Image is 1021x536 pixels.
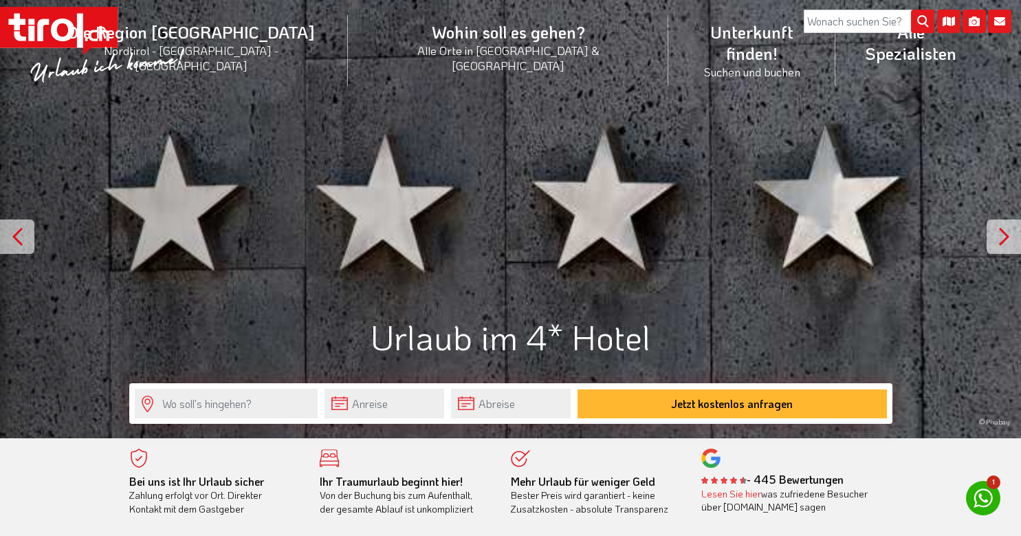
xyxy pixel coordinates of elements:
button: Jetzt kostenlos anfragen [578,389,887,418]
h1: Urlaub im 4* Hotel [129,318,892,356]
input: Wonach suchen Sie? [804,10,934,33]
span: 1 [987,475,1000,489]
input: Wo soll's hingehen? [135,389,318,418]
div: Bester Preis wird garantiert - keine Zusatzkosten - absolute Transparenz [511,475,681,516]
i: Fotogalerie [963,10,986,33]
a: Wohin soll es gehen?Alle Orte in [GEOGRAPHIC_DATA] & [GEOGRAPHIC_DATA] [348,6,669,88]
div: was zufriedene Besucher über [DOMAIN_NAME] sagen [701,487,872,514]
a: 1 [966,481,1000,515]
a: Alle Spezialisten [835,6,987,79]
i: Karte öffnen [937,10,960,33]
small: Alle Orte in [GEOGRAPHIC_DATA] & [GEOGRAPHIC_DATA] [364,43,652,73]
a: Lesen Sie hier [701,487,761,500]
b: Ihr Traumurlaub beginnt hier! [320,474,463,489]
div: Zahlung erfolgt vor Ort. Direkter Kontakt mit dem Gastgeber [129,475,300,516]
input: Abreise [451,389,571,418]
div: Von der Buchung bis zum Aufenthalt, der gesamte Ablauf ist unkompliziert [320,475,490,516]
a: Unterkunft finden!Suchen und buchen [668,6,835,94]
a: Die Region [GEOGRAPHIC_DATA]Nordtirol - [GEOGRAPHIC_DATA] - [GEOGRAPHIC_DATA] [34,6,348,88]
b: Bei uns ist Ihr Urlaub sicher [129,474,264,489]
input: Anreise [325,389,444,418]
i: Kontakt [988,10,1011,33]
b: - 445 Bewertungen [701,472,844,486]
b: Mehr Urlaub für weniger Geld [511,474,655,489]
small: Suchen und buchen [685,64,818,79]
small: Nordtirol - [GEOGRAPHIC_DATA] - [GEOGRAPHIC_DATA] [51,43,331,73]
